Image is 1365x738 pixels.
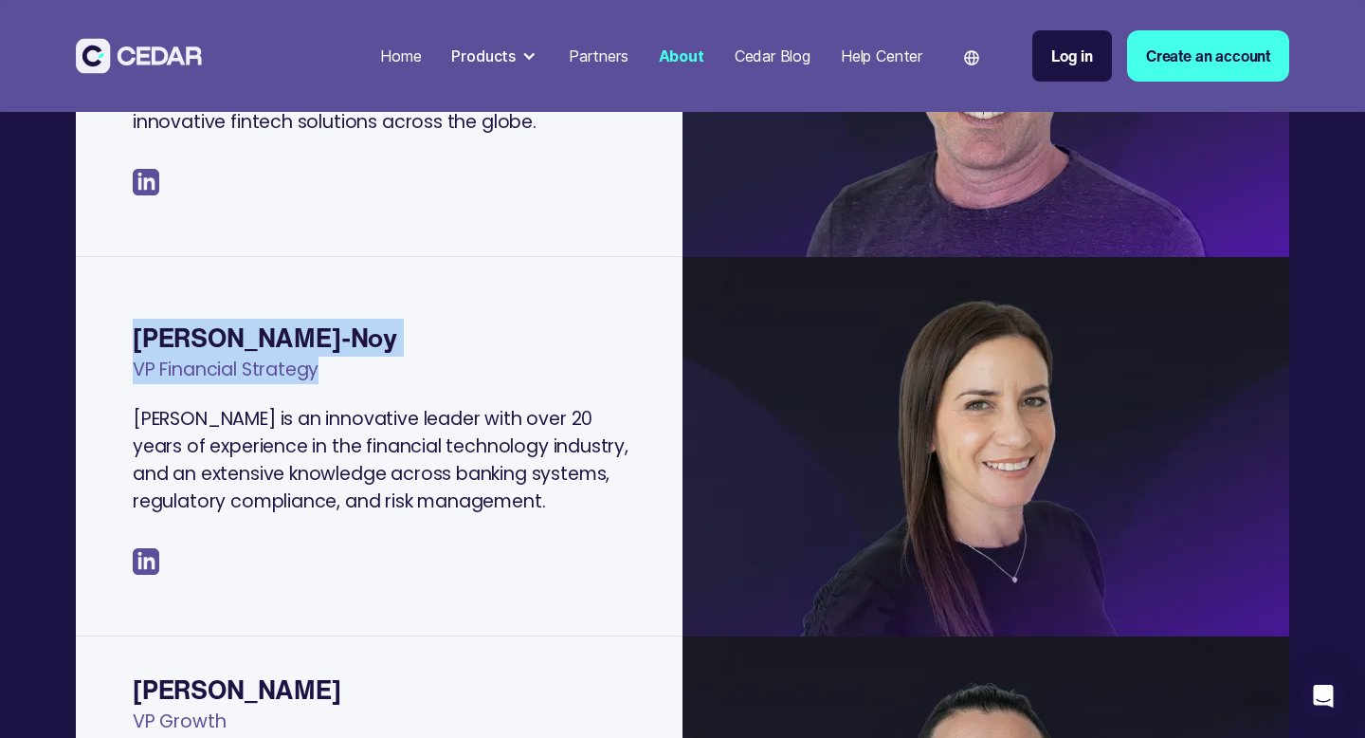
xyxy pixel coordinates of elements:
div: Products [444,37,546,75]
iframe: Intercom live chat [1301,673,1346,719]
a: Create an account [1127,30,1289,82]
div: Help Center [841,45,922,67]
div: Products [451,45,516,67]
a: Cedar Blog [727,35,818,77]
div: About [659,45,704,67]
div: Partners [569,45,628,67]
a: Partners [561,35,636,77]
div: [PERSON_NAME] [133,671,645,709]
p: [PERSON_NAME] is an innovative leader with over 20 years of experience in the financial technolog... [133,406,645,515]
img: world icon [964,50,979,65]
a: About [651,35,712,77]
div: Cedar Blog [735,45,810,67]
div: Log in [1051,45,1093,67]
div: [PERSON_NAME]-Noy [133,319,645,357]
div: Home [380,45,421,67]
a: Home [373,35,428,77]
div: VP Financial Strategy [133,357,645,407]
a: Log in [1032,30,1112,82]
a: Help Center [833,35,930,77]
